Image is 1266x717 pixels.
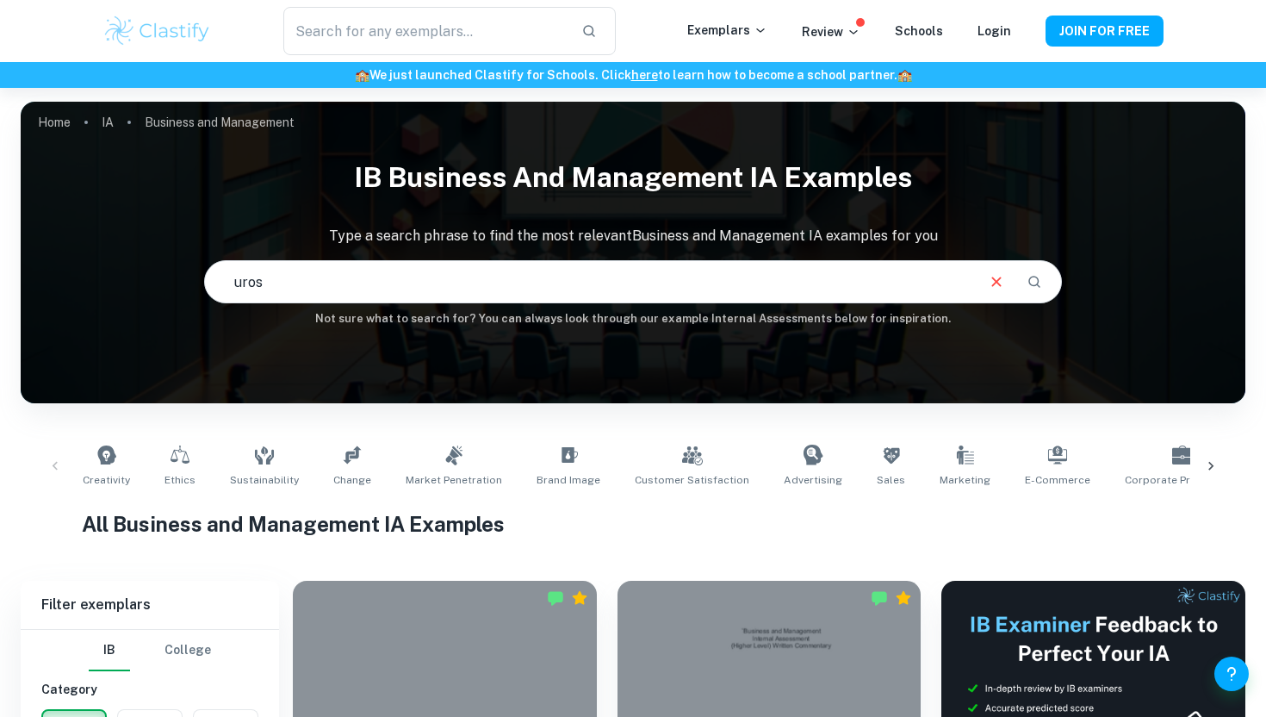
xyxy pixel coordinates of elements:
h6: Category [41,680,258,699]
input: E.g. tech company expansion, marketing strategies, motivation theories... [205,258,972,306]
button: Help and Feedback [1214,657,1249,691]
p: Type a search phrase to find the most relevant Business and Management IA examples for you [21,226,1245,246]
button: JOIN FOR FREE [1046,16,1164,47]
input: Search for any exemplars... [283,7,568,55]
img: Marked [547,589,564,607]
span: Corporate Profitability [1125,472,1239,488]
span: Marketing [940,472,990,488]
span: Change [333,472,371,488]
p: Exemplars [687,21,767,40]
button: IB [89,630,130,671]
span: Sales [877,472,905,488]
h1: IB Business and Management IA examples [21,150,1245,205]
div: Premium [895,589,912,607]
h1: All Business and Management IA Examples [82,508,1184,539]
h6: Not sure what to search for? You can always look through our example Internal Assessments below f... [21,310,1245,327]
h6: Filter exemplars [21,581,279,629]
span: 🏫 [897,68,912,82]
button: College [164,630,211,671]
a: Home [38,110,71,134]
h6: We just launched Clastify for Schools. Click to learn how to become a school partner. [3,65,1263,84]
span: Brand Image [537,472,600,488]
span: 🏫 [355,68,369,82]
span: Sustainability [230,472,299,488]
p: Business and Management [145,113,295,132]
span: Creativity [83,472,130,488]
span: Customer Satisfaction [635,472,749,488]
span: Ethics [164,472,195,488]
img: Clastify logo [102,14,212,48]
span: Advertising [784,472,842,488]
p: Review [802,22,860,41]
span: E-commerce [1025,472,1090,488]
a: here [631,68,658,82]
img: Marked [871,589,888,607]
a: Schools [895,24,943,38]
div: Premium [571,589,588,607]
a: IA [102,110,114,134]
a: Login [977,24,1011,38]
button: Clear [980,265,1013,298]
span: Market Penetration [406,472,502,488]
div: Filter type choice [89,630,211,671]
button: Search [1020,267,1049,296]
